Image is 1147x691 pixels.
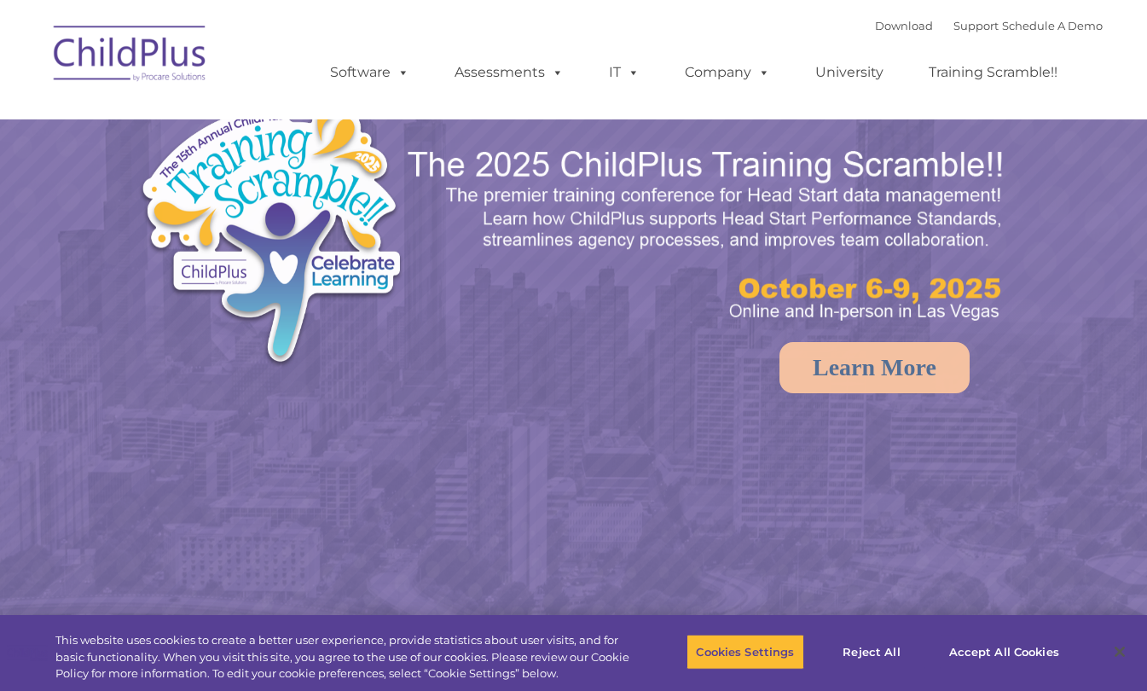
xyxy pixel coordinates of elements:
button: Reject All [819,634,925,670]
a: University [798,55,901,90]
a: Learn More [779,342,970,393]
a: Schedule A Demo [1002,19,1103,32]
img: ChildPlus by Procare Solutions [45,14,216,99]
button: Accept All Cookies [940,634,1069,670]
a: Software [313,55,426,90]
a: Support [953,19,999,32]
button: Close [1101,633,1138,671]
a: Company [668,55,787,90]
div: This website uses cookies to create a better user experience, provide statistics about user visit... [55,632,631,682]
a: IT [592,55,657,90]
button: Cookies Settings [686,634,803,670]
a: Assessments [437,55,581,90]
font: | [875,19,1103,32]
a: Download [875,19,933,32]
a: Training Scramble!! [912,55,1075,90]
